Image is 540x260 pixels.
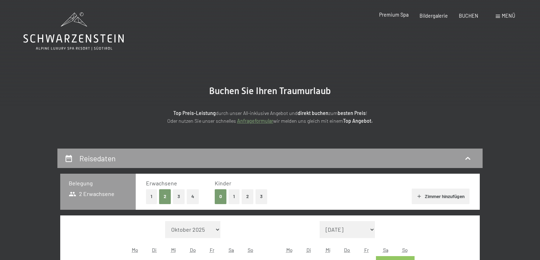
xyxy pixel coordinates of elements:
abbr: Mittwoch [171,247,176,253]
strong: Top Angebot. [343,118,373,124]
span: Kinder [215,180,231,186]
button: 0 [215,189,226,204]
abbr: Dienstag [306,247,311,253]
abbr: Samstag [383,247,388,253]
a: Bildergalerie [420,13,448,19]
span: Buchen Sie Ihren Traumurlaub [209,86,331,96]
button: 3 [255,189,267,204]
a: BUCHEN [459,13,478,19]
abbr: Montag [286,247,293,253]
button: 2 [159,189,171,204]
abbr: Donnerstag [190,247,196,253]
abbr: Montag [132,247,138,253]
abbr: Dienstag [152,247,157,253]
abbr: Mittwoch [326,247,331,253]
span: Menü [502,13,515,19]
span: Erwachsene [146,180,177,186]
button: 2 [242,189,253,204]
a: Anfrageformular [237,118,273,124]
button: 3 [173,189,185,204]
span: 2 Erwachsene [69,190,114,198]
strong: direkt buchen [298,110,328,116]
button: 1 [146,189,157,204]
strong: Top Preis-Leistung [173,110,216,116]
abbr: Donnerstag [344,247,350,253]
abbr: Sonntag [248,247,253,253]
abbr: Samstag [229,247,234,253]
abbr: Sonntag [402,247,408,253]
abbr: Freitag [364,247,369,253]
h3: Belegung [69,179,127,187]
abbr: Freitag [210,247,214,253]
strong: besten Preis [338,110,366,116]
button: Zimmer hinzufügen [412,189,469,204]
button: 4 [187,189,199,204]
p: durch unser All-inklusive Angebot und zum ! Oder nutzen Sie unser schnelles wir melden uns gleich... [114,109,426,125]
button: 1 [229,189,240,204]
a: Premium Spa [379,12,409,18]
h2: Reisedaten [79,154,116,163]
